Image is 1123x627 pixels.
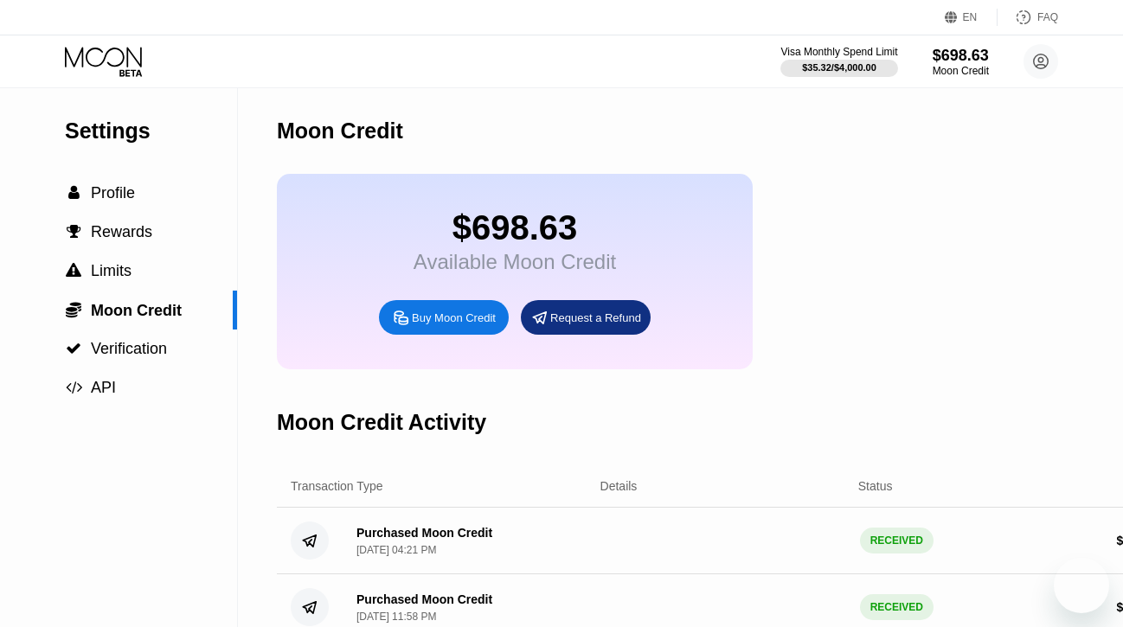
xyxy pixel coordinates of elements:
[998,9,1058,26] div: FAQ
[780,46,897,77] div: Visa Monthly Spend Limit$35.32/$4,000.00
[780,46,897,58] div: Visa Monthly Spend Limit
[66,263,81,278] span: 
[356,544,436,556] div: [DATE] 04:21 PM
[277,118,403,144] div: Moon Credit
[91,262,132,279] span: Limits
[91,340,167,357] span: Verification
[1054,558,1109,613] iframe: Кнопка запуска окна обмена сообщениями
[414,250,616,274] div: Available Moon Credit
[933,65,989,77] div: Moon Credit
[66,341,81,356] span: 
[963,11,978,23] div: EN
[550,310,641,325] div: Request a Refund
[356,611,436,623] div: [DATE] 11:58 PM
[65,185,82,201] div: 
[68,185,80,201] span: 
[65,118,237,144] div: Settings
[291,479,383,493] div: Transaction Type
[91,223,152,240] span: Rewards
[91,302,182,319] span: Moon Credit
[91,184,135,202] span: Profile
[65,263,82,278] div: 
[65,380,82,395] div: 
[858,479,893,493] div: Status
[802,62,876,73] div: $35.32 / $4,000.00
[379,300,509,335] div: Buy Moon Credit
[356,526,492,540] div: Purchased Moon Credit
[1037,11,1058,23] div: FAQ
[933,47,989,65] div: $698.63
[414,208,616,247] div: $698.63
[277,410,486,435] div: Moon Credit Activity
[66,380,82,395] span: 
[933,47,989,77] div: $698.63Moon Credit
[65,301,82,318] div: 
[356,592,492,606] div: Purchased Moon Credit
[412,310,496,325] div: Buy Moon Credit
[67,224,81,240] span: 
[521,300,651,335] div: Request a Refund
[65,341,82,356] div: 
[860,528,934,553] div: RECEIVED
[600,479,638,493] div: Details
[65,224,82,240] div: 
[66,301,81,318] span: 
[860,594,934,620] div: RECEIVED
[91,379,116,396] span: API
[945,9,998,26] div: EN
